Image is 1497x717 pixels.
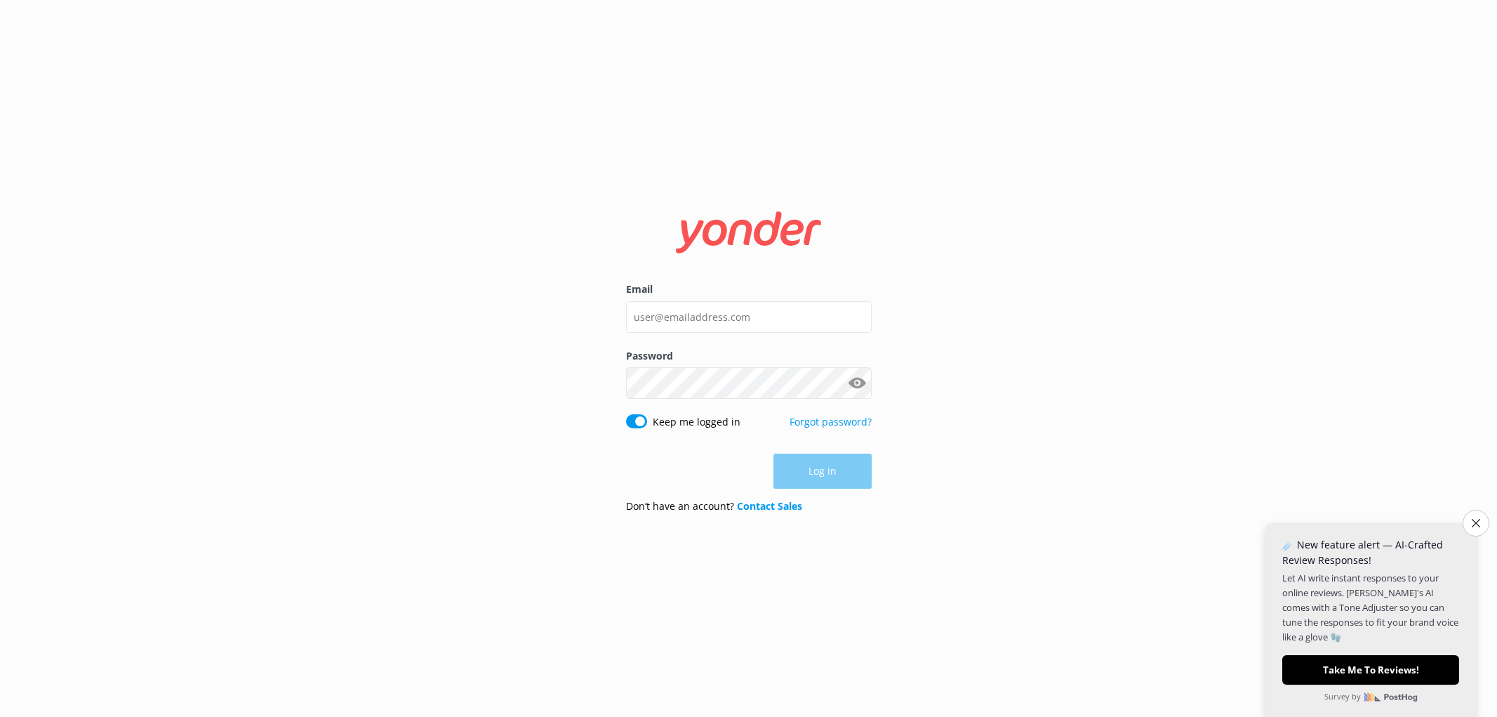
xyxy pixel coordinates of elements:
[626,499,802,514] p: Don’t have an account?
[626,282,872,297] label: Email
[653,414,740,430] label: Keep me logged in
[790,415,872,428] a: Forgot password?
[844,369,872,397] button: Show password
[626,301,872,333] input: user@emailaddress.com
[626,348,872,364] label: Password
[737,499,802,513] a: Contact Sales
